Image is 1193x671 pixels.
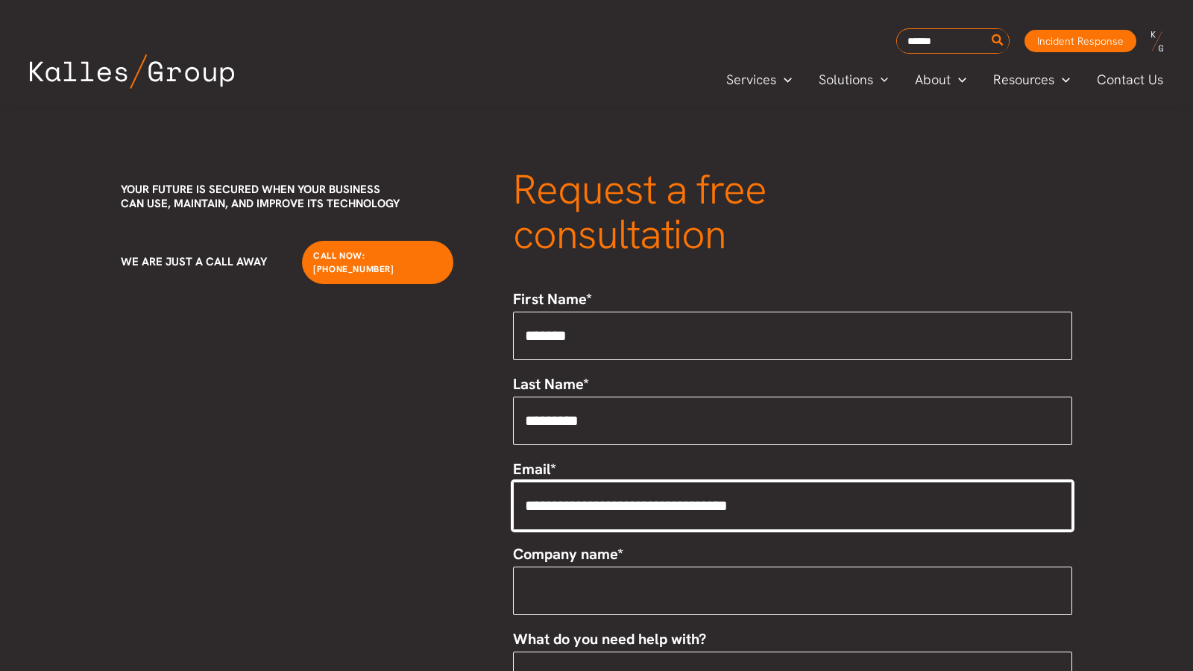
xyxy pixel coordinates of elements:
[805,69,902,91] a: SolutionsMenu Toggle
[819,69,873,91] span: Solutions
[989,29,1007,53] button: Search
[713,69,805,91] a: ServicesMenu Toggle
[302,241,453,284] a: Call Now: [PHONE_NUMBER]
[915,69,951,91] span: About
[121,254,267,269] span: We are just a call away
[513,289,586,309] span: First Name
[121,182,400,211] span: Your future is secured when your business can use, maintain, and improve its technology
[993,69,1054,91] span: Resources
[713,67,1178,92] nav: Primary Site Navigation
[726,69,776,91] span: Services
[313,250,394,275] span: Call Now: [PHONE_NUMBER]
[513,544,617,564] span: Company name
[951,69,966,91] span: Menu Toggle
[513,629,706,649] span: What do you need help with?
[513,459,550,479] span: Email
[980,69,1083,91] a: ResourcesMenu Toggle
[901,69,980,91] a: AboutMenu Toggle
[1097,69,1163,91] span: Contact Us
[513,163,767,261] span: Request a free consultation
[873,69,889,91] span: Menu Toggle
[30,54,234,89] img: Kalles Group
[1024,30,1136,52] a: Incident Response
[1083,69,1178,91] a: Contact Us
[776,69,792,91] span: Menu Toggle
[1054,69,1070,91] span: Menu Toggle
[513,374,583,394] span: Last Name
